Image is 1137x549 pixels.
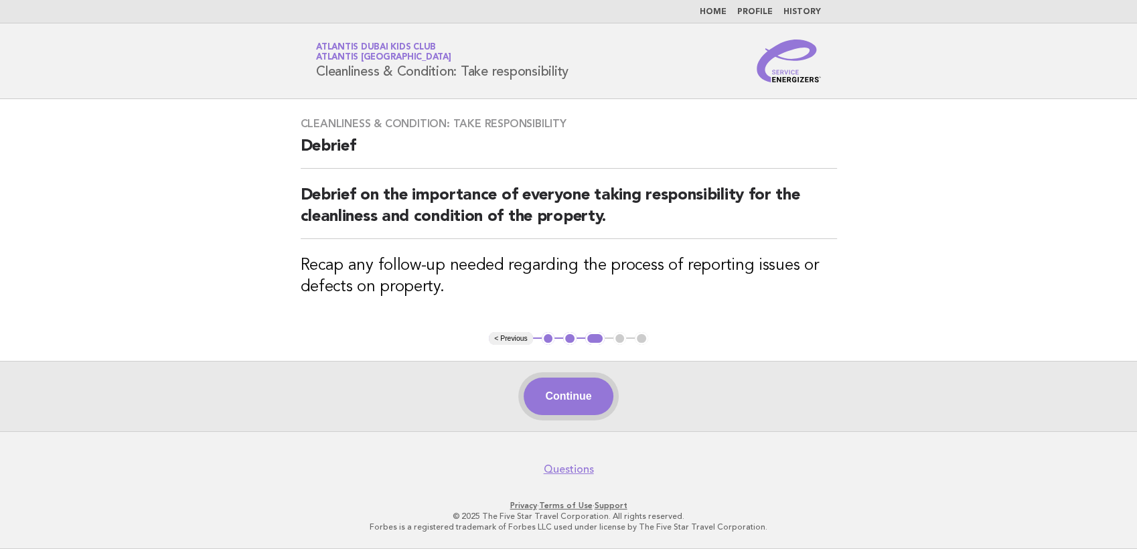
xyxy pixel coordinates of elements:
a: Home [700,8,727,16]
a: Support [595,501,627,510]
h3: Cleanliness & Condition: Take responsibility [301,117,837,131]
a: History [783,8,821,16]
img: Service Energizers [757,40,821,82]
button: 2 [563,332,577,345]
span: Atlantis [GEOGRAPHIC_DATA] [316,54,451,62]
p: · · [159,500,978,511]
p: Forbes is a registered trademark of Forbes LLC used under license by The Five Star Travel Corpora... [159,522,978,532]
h2: Debrief [301,136,837,169]
h2: Debrief on the importance of everyone taking responsibility for the cleanliness and condition of ... [301,185,837,239]
a: Questions [544,463,594,476]
button: Continue [524,378,613,415]
h3: Recap any follow-up needed regarding the process of reporting issues or defects on property. [301,255,837,298]
h1: Cleanliness & Condition: Take responsibility [316,44,568,78]
button: 3 [585,332,605,345]
button: 1 [542,332,555,345]
p: © 2025 The Five Star Travel Corporation. All rights reserved. [159,511,978,522]
a: Profile [737,8,773,16]
button: < Previous [489,332,532,345]
a: Privacy [510,501,537,510]
a: Atlantis Dubai Kids ClubAtlantis [GEOGRAPHIC_DATA] [316,43,451,62]
a: Terms of Use [539,501,593,510]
